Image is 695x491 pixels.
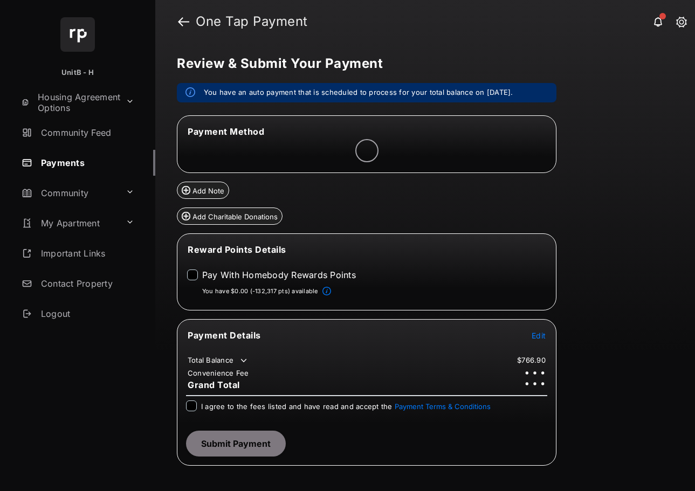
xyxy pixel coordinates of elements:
[17,180,121,206] a: Community
[17,271,155,296] a: Contact Property
[17,89,121,115] a: Housing Agreement Options
[517,355,546,365] td: $766.90
[17,301,155,327] a: Logout
[17,150,155,176] a: Payments
[61,67,94,78] p: UnitB - H
[202,287,318,296] p: You have $0.00 (-132,317 pts) available
[201,402,491,411] span: I agree to the fees listed and have read and accept the
[60,17,95,52] img: svg+xml;base64,PHN2ZyB4bWxucz0iaHR0cDovL3d3dy53My5vcmcvMjAwMC9zdmciIHdpZHRoPSI2NCIgaGVpZ2h0PSI2NC...
[395,402,491,411] button: I agree to the fees listed and have read and accept the
[532,331,546,340] span: Edit
[188,244,286,255] span: Reward Points Details
[188,330,261,341] span: Payment Details
[196,15,308,28] strong: One Tap Payment
[17,120,155,146] a: Community Feed
[177,182,229,199] button: Add Note
[177,208,283,225] button: Add Charitable Donations
[188,379,240,390] span: Grand Total
[204,87,513,98] em: You have an auto payment that is scheduled to process for your total balance on [DATE].
[177,57,665,70] h5: Review & Submit Your Payment
[187,368,250,378] td: Convenience Fee
[186,431,286,457] button: Submit Payment
[188,126,264,137] span: Payment Method
[17,210,121,236] a: My Apartment
[17,240,139,266] a: Important Links
[202,269,356,280] label: Pay With Homebody Rewards Points
[532,330,546,341] button: Edit
[187,355,249,366] td: Total Balance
